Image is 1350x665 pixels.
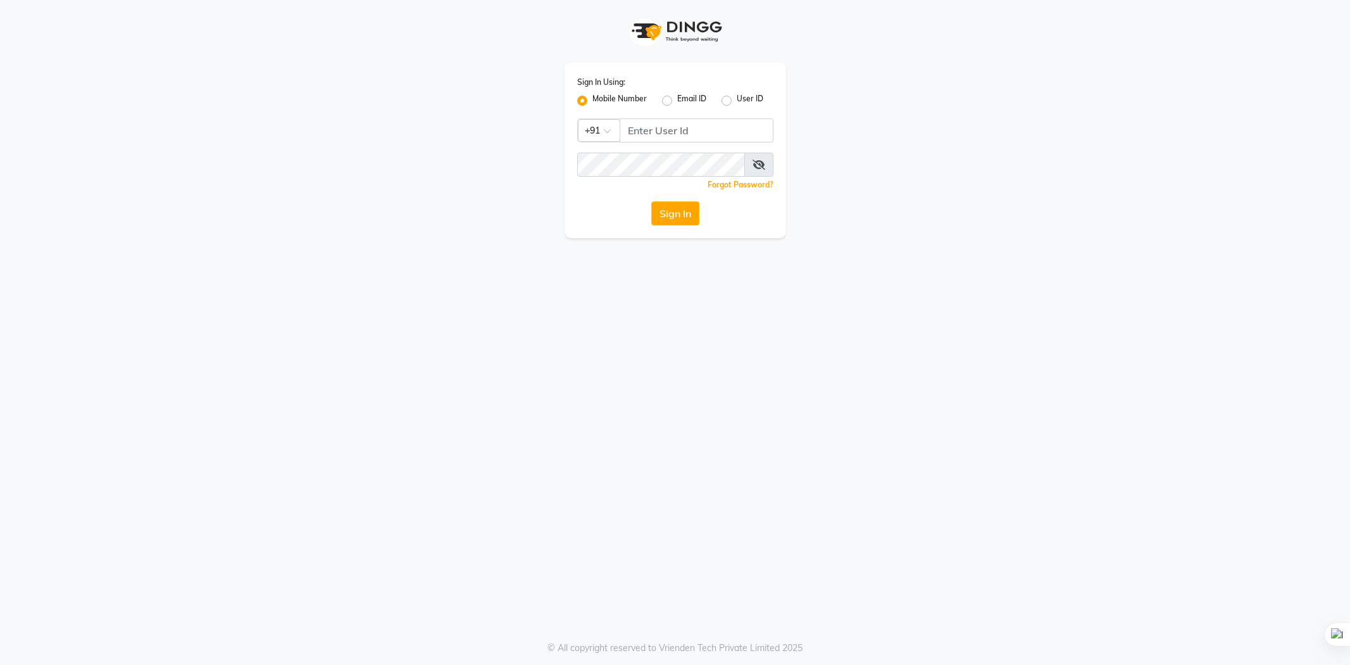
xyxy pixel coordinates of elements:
a: Forgot Password? [708,180,773,189]
label: User ID [737,93,763,108]
label: Email ID [677,93,706,108]
label: Mobile Number [592,93,647,108]
img: logo1.svg [625,13,726,50]
label: Sign In Using: [577,77,625,88]
input: Username [620,118,773,142]
button: Sign In [651,201,699,225]
input: Username [577,153,745,177]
